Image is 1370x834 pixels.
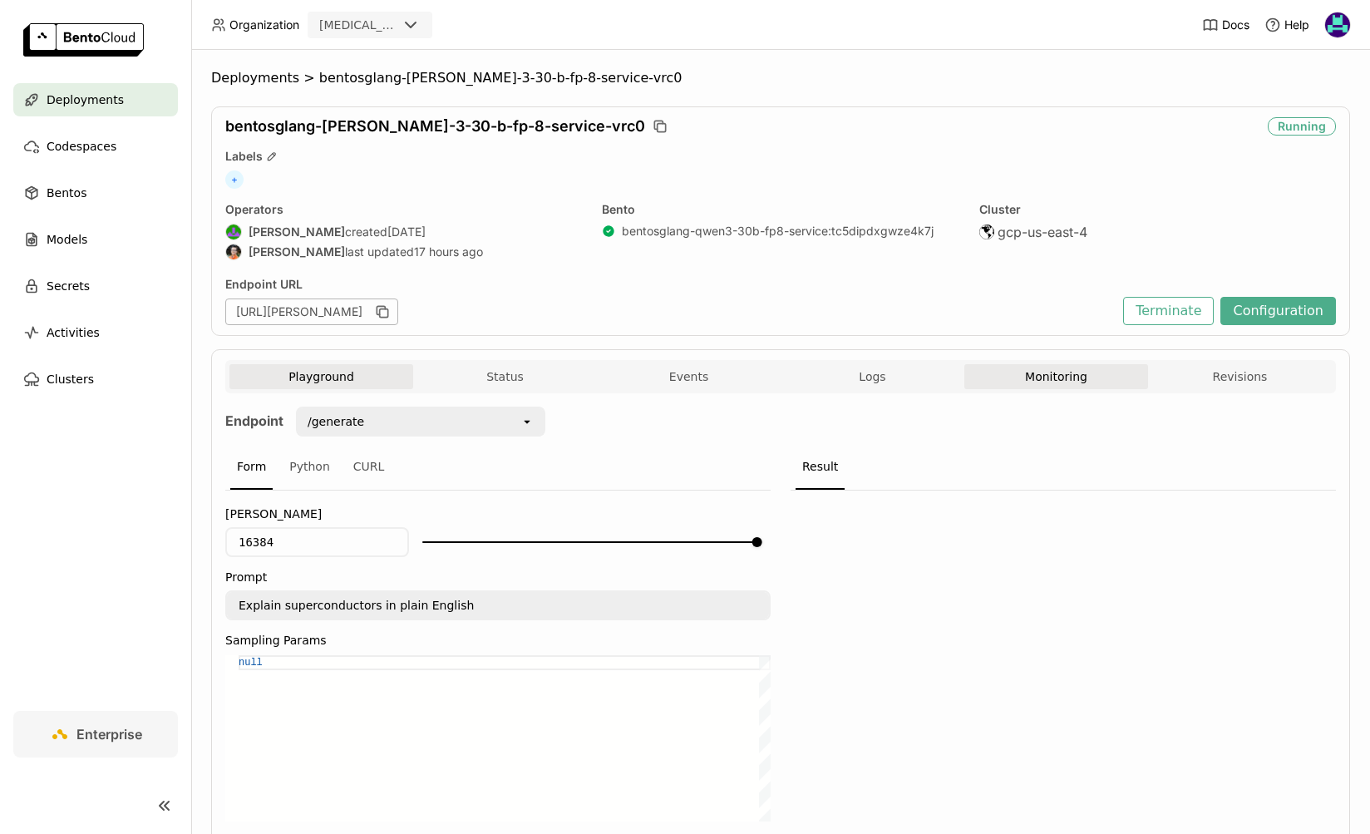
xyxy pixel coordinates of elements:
div: CURL [347,445,392,490]
a: Clusters [13,363,178,396]
div: Bento [602,202,959,217]
a: Secrets [13,269,178,303]
strong: [PERSON_NAME] [249,225,345,239]
span: Activities [47,323,100,343]
svg: open [520,415,534,428]
span: null [239,657,263,669]
textarea: Explain superconductors in plain English [227,592,769,619]
label: Sampling Params [225,634,771,647]
div: [URL][PERSON_NAME] [225,299,398,325]
img: Shenyang Zhao [226,225,241,239]
button: Status [413,364,597,389]
a: Activities [13,316,178,349]
a: Codespaces [13,130,178,163]
span: 17 hours ago [414,244,483,259]
span: Enterprise [76,726,142,743]
div: last updated [225,244,582,260]
span: Codespaces [47,136,116,156]
span: Secrets [47,276,90,296]
div: Operators [225,202,582,217]
nav: Breadcrumbs navigation [211,70,1350,86]
label: Prompt [225,570,771,584]
input: Selected /generate. [366,413,367,430]
strong: [PERSON_NAME] [249,244,345,259]
button: Configuration [1220,297,1336,325]
div: Running [1268,117,1336,136]
span: [DATE] [387,225,426,239]
img: David Zhu [1325,12,1350,37]
span: Help [1284,17,1309,32]
span: bentosglang-[PERSON_NAME]-3-30-b-fp-8-service-vrc0 [319,70,683,86]
span: Bentos [47,183,86,203]
a: Enterprise [13,711,178,758]
div: Python [283,445,337,490]
strong: Endpoint [225,412,283,429]
span: Deployments [211,70,299,86]
span: bentosglang-[PERSON_NAME]-3-30-b-fp-8-service-vrc0 [225,117,645,136]
div: Endpoint URL [225,277,1115,292]
span: gcp-us-east-4 [998,224,1087,240]
span: Models [47,229,87,249]
span: Deployments [47,90,124,110]
div: [MEDICAL_DATA] [319,17,397,33]
a: Models [13,223,178,256]
span: Logs [859,369,885,384]
div: Accessibility label [752,537,762,547]
a: Deployments [13,83,178,116]
button: Terminate [1123,297,1214,325]
input: Selected revia. [399,17,401,34]
div: created [225,224,582,240]
a: Docs [1202,17,1249,33]
span: > [299,70,319,86]
button: Playground [229,364,413,389]
div: Result [796,445,845,490]
div: Labels [225,149,1336,164]
button: Revisions [1148,364,1332,389]
span: Clusters [47,369,94,389]
img: logo [23,23,144,57]
a: bentosglang-qwen3-30b-fp8-service:tc5dipdxgwze4k7j [622,224,934,239]
div: Help [1264,17,1309,33]
label: [PERSON_NAME] [225,507,771,521]
span: + [225,170,244,189]
div: Form [230,445,273,490]
button: Events [597,364,781,389]
div: /generate [308,413,364,430]
img: Sean Sheng [226,244,241,259]
a: Bentos [13,176,178,210]
button: Monitoring [964,364,1148,389]
span: Organization [229,17,299,32]
span: Docs [1222,17,1249,32]
div: Cluster [979,202,1336,217]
